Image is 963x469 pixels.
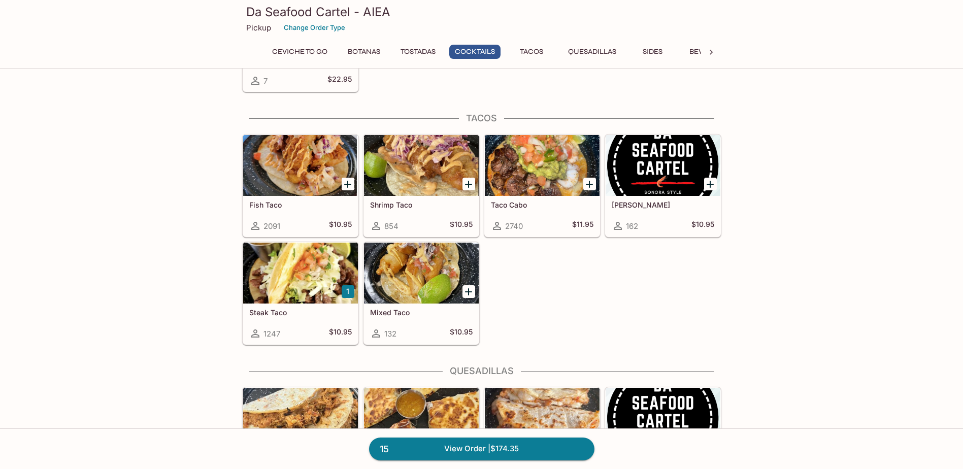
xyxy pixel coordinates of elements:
button: Tostadas [395,45,441,59]
h4: Quesadillas [242,365,721,377]
span: 162 [626,221,638,231]
h5: $10.95 [329,327,352,340]
div: Mixed Taco [364,243,479,304]
p: Pickup [246,23,271,32]
a: [PERSON_NAME]162$10.95 [605,135,721,237]
span: 132 [384,329,396,339]
button: Sides [630,45,676,59]
h4: Tacos [242,113,721,124]
div: Quesadilla de Marlin [243,388,358,449]
span: 15 [374,442,395,456]
h5: [PERSON_NAME] [612,200,714,209]
a: Fish Taco2091$10.95 [243,135,358,237]
h5: $10.95 [691,220,714,232]
h5: $10.95 [450,220,473,232]
div: Steak Taco [243,243,358,304]
h5: Taco Cabo [491,200,593,209]
a: Mixed Taco132$10.95 [363,242,479,345]
h5: Mixed Taco [370,308,473,317]
div: Gobernador de Camaron [485,388,600,449]
div: Gobernador de Pulpo [606,388,720,449]
a: Shrimp Taco854$10.95 [363,135,479,237]
button: Add Steak Taco [342,285,354,298]
span: 1247 [263,329,280,339]
button: Change Order Type [279,20,350,36]
h5: $22.95 [327,75,352,87]
span: 7 [263,76,268,86]
h5: Shrimp Taco [370,200,473,209]
span: 854 [384,221,399,231]
h5: $11.95 [572,220,593,232]
button: Add Taco Cabo [583,178,596,190]
a: Taco Cabo2740$11.95 [484,135,600,237]
span: 2091 [263,221,280,231]
div: Shrimp Taco [364,135,479,196]
a: Steak Taco1247$10.95 [243,242,358,345]
div: Taco Chando [606,135,720,196]
button: Cocktails [449,45,501,59]
a: 15View Order |$174.35 [369,438,594,460]
h3: Da Seafood Cartel - AIEA [246,4,717,20]
div: Steak Quesadilla [364,388,479,449]
button: Add Shrimp Taco [462,178,475,190]
button: Ceviche To Go [267,45,333,59]
h5: $10.95 [450,327,473,340]
div: Fish Taco [243,135,358,196]
h5: Steak Taco [249,308,352,317]
div: Taco Cabo [485,135,600,196]
button: Tacos [509,45,554,59]
h5: $10.95 [329,220,352,232]
span: 2740 [505,221,523,231]
h5: Fish Taco [249,200,352,209]
button: Botanas [341,45,387,59]
button: Add Fish Taco [342,178,354,190]
button: Beverages [684,45,737,59]
button: Add Mixed Taco [462,285,475,298]
button: Add Taco Chando [704,178,717,190]
button: Quesadillas [562,45,622,59]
